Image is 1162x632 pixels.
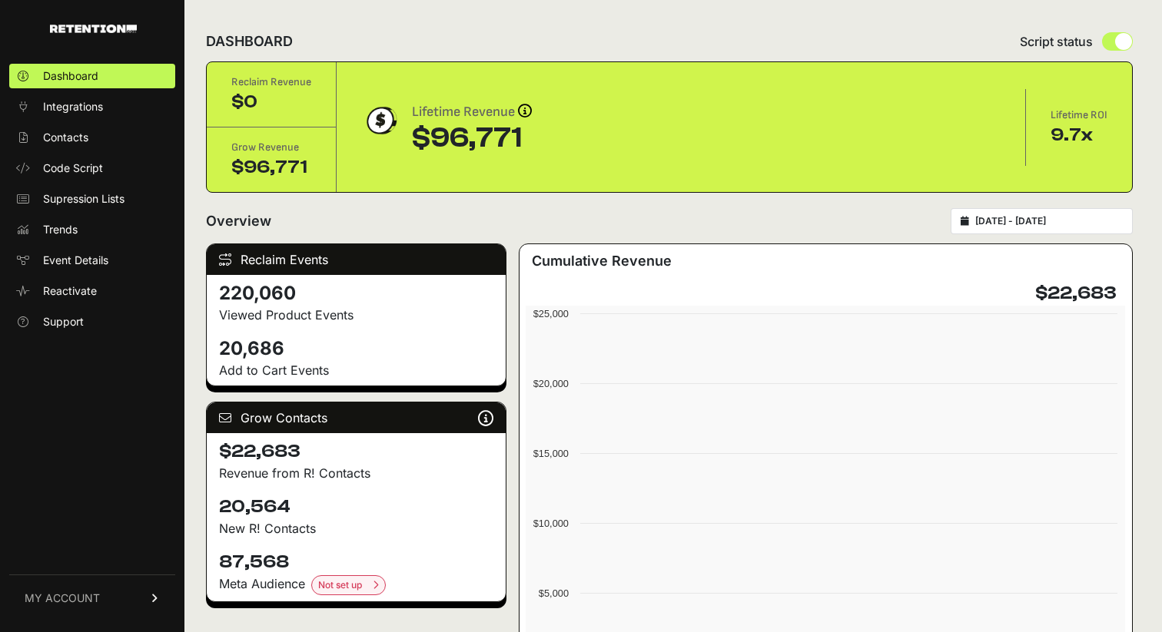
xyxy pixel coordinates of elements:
[532,250,672,272] h3: Cumulative Revenue
[43,68,98,84] span: Dashboard
[219,361,493,379] p: Add to Cart Events
[43,191,124,207] span: Supression Lists
[9,64,175,88] a: Dashboard
[9,94,175,119] a: Integrations
[219,439,493,464] h4: $22,683
[412,101,532,123] div: Lifetime Revenue
[231,155,311,180] div: $96,771
[1020,32,1093,51] span: Script status
[43,130,88,145] span: Contacts
[206,210,271,232] h2: Overview
[219,495,493,519] h4: 20,564
[43,99,103,114] span: Integrations
[533,518,569,529] text: $10,000
[533,308,569,319] text: $25,000
[231,90,311,114] div: $0
[9,279,175,303] a: Reactivate
[219,306,493,324] p: Viewed Product Events
[9,125,175,150] a: Contacts
[1051,108,1107,123] div: Lifetime ROI
[219,550,493,574] h4: 87,568
[9,187,175,211] a: Supression Lists
[9,156,175,180] a: Code Script
[43,314,84,329] span: Support
[412,123,532,154] div: $96,771
[43,283,97,299] span: Reactivate
[1035,281,1117,306] h4: $22,683
[207,402,506,433] div: Grow Contacts
[231,74,311,90] div: Reclaim Revenue
[25,591,100,606] span: MY ACCOUNT
[206,31,293,52] h2: DASHBOARD
[9,309,175,334] a: Support
[219,281,493,306] h4: 220,060
[43,160,103,176] span: Code Script
[219,464,493,482] p: Revenue from R! Contacts
[533,448,569,459] text: $15,000
[219,519,493,538] p: New R! Contacts
[207,244,506,275] div: Reclaim Events
[539,587,569,599] text: $5,000
[219,336,493,361] h4: 20,686
[533,378,569,389] text: $20,000
[43,253,108,268] span: Event Details
[50,25,137,33] img: Retention.com
[43,222,78,237] span: Trends
[361,101,400,140] img: dollar-coin-05c43ed7efb7bc0c12610022525b4bbbb207c7efeef5aecc26f025e68dcafac9.png
[231,140,311,155] div: Grow Revenue
[9,217,175,242] a: Trends
[9,574,175,621] a: MY ACCOUNT
[1051,123,1107,147] div: 9.7x
[9,248,175,273] a: Event Details
[219,574,493,595] div: Meta Audience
